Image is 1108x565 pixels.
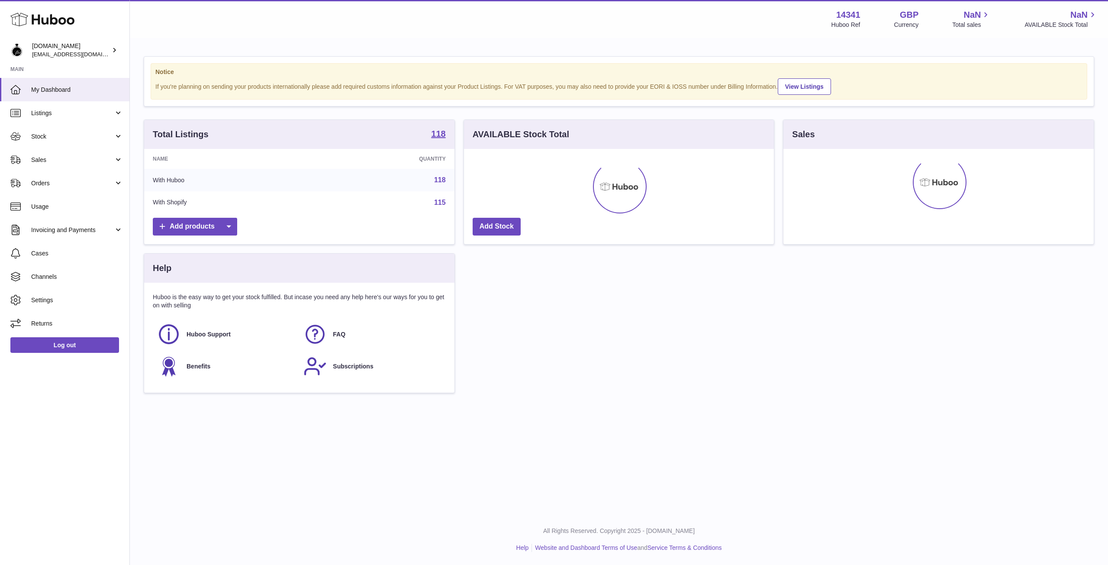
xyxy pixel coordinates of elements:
span: Sales [31,156,114,164]
a: Service Terms & Conditions [647,544,722,551]
span: NaN [963,9,981,21]
a: Add Stock [473,218,521,236]
span: Benefits [187,362,210,371]
div: Currency [894,21,919,29]
a: Website and Dashboard Terms of Use [535,544,637,551]
span: Invoicing and Payments [31,226,114,234]
span: Huboo Support [187,330,231,339]
a: 118 [431,129,445,140]
th: Quantity [311,149,454,169]
a: Subscriptions [303,355,441,378]
a: 115 [434,199,446,206]
span: FAQ [333,330,345,339]
h3: Help [153,262,171,274]
span: AVAILABLE Stock Total [1024,21,1098,29]
a: Benefits [157,355,295,378]
span: Stock [31,132,114,141]
span: Channels [31,273,123,281]
span: Subscriptions [333,362,373,371]
strong: 14341 [836,9,860,21]
td: With Huboo [144,169,311,191]
a: Huboo Support [157,323,295,346]
span: NaN [1070,9,1088,21]
a: Log out [10,337,119,353]
span: Total sales [952,21,991,29]
span: Settings [31,296,123,304]
span: My Dashboard [31,86,123,94]
a: Help [516,544,529,551]
p: Huboo is the easy way to get your stock fulfilled. But incase you need any help here's our ways f... [153,293,446,310]
span: Listings [31,109,114,117]
span: Cases [31,249,123,258]
span: Orders [31,179,114,187]
p: All Rights Reserved. Copyright 2025 - [DOMAIN_NAME] [137,527,1101,535]
span: Usage [31,203,123,211]
a: NaN AVAILABLE Stock Total [1024,9,1098,29]
img: theperfumesampler@gmail.com [10,44,23,57]
strong: GBP [900,9,918,21]
div: [DOMAIN_NAME] [32,42,110,58]
a: FAQ [303,323,441,346]
a: NaN Total sales [952,9,991,29]
a: View Listings [778,78,831,95]
li: and [532,544,721,552]
span: Returns [31,320,123,328]
strong: Notice [155,68,1082,76]
a: Add products [153,218,237,236]
td: With Shopify [144,191,311,214]
span: [EMAIL_ADDRESS][DOMAIN_NAME] [32,51,127,58]
h3: AVAILABLE Stock Total [473,129,569,140]
h3: Total Listings [153,129,209,140]
strong: 118 [431,129,445,138]
h3: Sales [792,129,815,140]
th: Name [144,149,311,169]
div: If you're planning on sending your products internationally please add required customs informati... [155,77,1082,95]
div: Huboo Ref [831,21,860,29]
a: 118 [434,176,446,184]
